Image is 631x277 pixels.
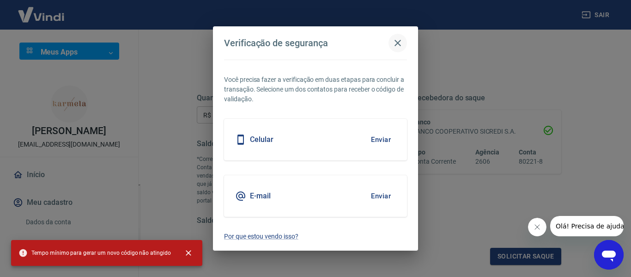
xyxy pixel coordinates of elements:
[224,232,407,241] a: Por que estou vendo isso?
[18,248,171,258] span: Tempo mínimo para gerar um novo código não atingido
[550,216,624,236] iframe: Mensagem da empresa
[250,135,273,144] h5: Celular
[224,75,407,104] p: Você precisa fazer a verificação em duas etapas para concluir a transação. Selecione um dos conta...
[6,6,78,14] span: Olá! Precisa de ajuda?
[366,186,396,206] button: Enviar
[15,24,22,31] img: website_grey.svg
[26,15,45,22] div: v 4.0.25
[224,37,328,49] h4: Verificação de segurança
[15,15,22,22] img: logo_orange.svg
[250,191,271,201] h5: E-mail
[49,55,71,61] div: Domínio
[594,240,624,270] iframe: Botão para abrir a janela de mensagens
[528,218,546,236] iframe: Fechar mensagem
[38,54,46,61] img: tab_domain_overview_orange.svg
[24,24,132,31] div: [PERSON_NAME]: [DOMAIN_NAME]
[366,130,396,149] button: Enviar
[97,54,105,61] img: tab_keywords_by_traffic_grey.svg
[108,55,148,61] div: Palavras-chave
[178,243,199,263] button: close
